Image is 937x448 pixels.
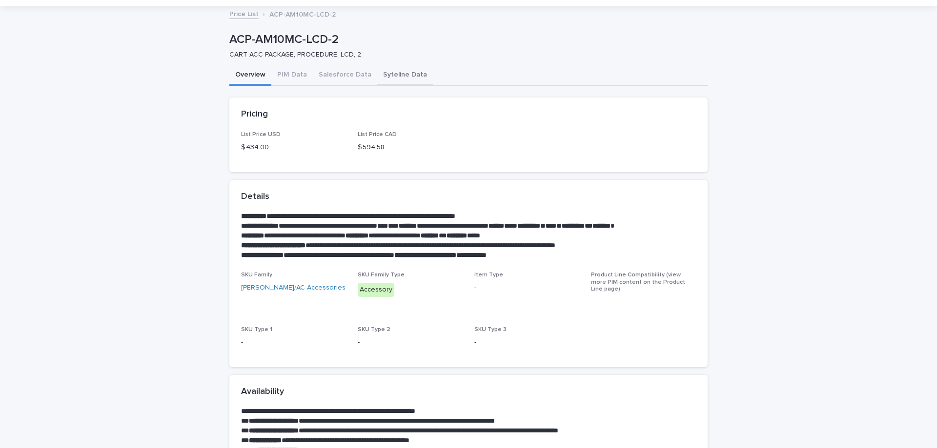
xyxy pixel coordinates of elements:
[358,272,405,278] span: SKU Family Type
[474,337,579,348] p: -
[269,8,336,19] p: ACP-AM10MC-LCD-2
[241,192,269,202] h2: Details
[271,65,313,86] button: PIM Data
[358,337,463,348] p: -
[241,337,346,348] p: -
[229,8,259,19] a: Price List
[229,51,700,59] p: CART ACC PACKAGE, PROCEDURE, LCD, 2
[241,142,346,153] p: $ 434.00
[313,65,377,86] button: Salesforce Data
[591,297,696,307] p: -
[229,33,704,47] p: ACP-AM10MC-LCD-2
[241,272,272,278] span: SKU Family
[358,142,463,153] p: $ 594.58
[241,132,281,137] span: List Price USD
[229,65,271,86] button: Overview
[474,327,507,332] span: SKU Type 3
[241,109,268,120] h2: Pricing
[241,387,284,397] h2: Availability
[591,272,685,292] span: Product Line Compatibility (view more PIM content on the Product Line page)
[358,327,390,332] span: SKU Type 2
[358,283,394,297] div: Accessory
[377,65,433,86] button: Syteline Data
[474,272,503,278] span: Item Type
[241,327,272,332] span: SKU Type 1
[241,283,346,293] a: [PERSON_NAME]/AC Accessories
[474,283,579,293] p: -
[358,132,397,137] span: List Price CAD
